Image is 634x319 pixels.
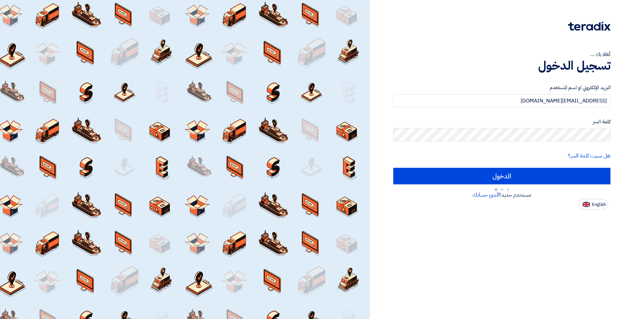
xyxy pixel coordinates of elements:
a: أنشئ حسابك [473,191,499,199]
input: أدخل بريد العمل الإلكتروني او اسم المستخدم الخاص بك ... [393,94,610,107]
label: كلمة السر [393,118,610,126]
img: Teradix logo [568,22,610,31]
label: البريد الإلكتروني او اسم المستخدم [393,84,610,92]
div: أهلا بك ... [393,50,610,58]
img: en-US.png [583,202,590,207]
h1: تسجيل الدخول [393,58,610,73]
div: مستخدم جديد؟ [393,191,610,199]
input: الدخول [393,168,610,184]
span: English [592,202,606,207]
button: English [579,199,608,210]
a: هل نسيت كلمة السر؟ [568,152,610,160]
